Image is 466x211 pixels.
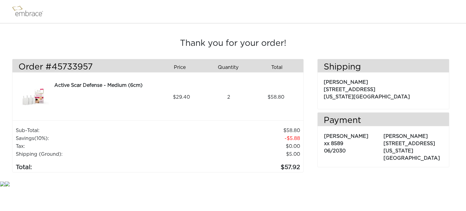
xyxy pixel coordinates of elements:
[218,64,238,71] span: Quantity
[255,62,303,73] div: Total
[318,116,449,126] h3: Payment
[15,158,172,172] td: Total:
[19,62,153,73] h3: Order #45733957
[11,4,50,19] img: logo.png
[173,94,190,101] span: 29.40
[324,148,346,153] span: 06/2030
[172,158,300,172] td: 57.92
[158,62,206,73] div: Price
[15,127,172,134] td: Sub-Total:
[15,134,172,142] td: Savings :
[324,134,368,139] span: [PERSON_NAME]
[12,39,454,49] h3: Thank you for your order!
[54,82,156,89] div: Active Scar Defense - Medium (6cm)
[172,150,300,158] td: $5.00
[19,82,49,113] img: 3dae449a-8dcd-11e7-960f-02e45ca4b85b.jpeg
[172,127,300,134] td: 58.80
[318,62,449,73] h3: Shipping
[34,136,48,141] span: (10%)
[383,130,443,162] p: [PERSON_NAME] [STREET_ADDRESS] [US_STATE][GEOGRAPHIC_DATA]
[268,94,284,101] span: 58.80
[15,150,172,158] td: Shipping (Ground):
[324,76,443,100] p: [PERSON_NAME] [STREET_ADDRESS] [US_STATE][GEOGRAPHIC_DATA]
[227,94,230,101] span: 2
[5,182,10,186] img: star.gif
[324,141,343,146] span: xx 8589
[15,142,172,150] td: Tax:
[172,134,300,142] td: 5.88
[172,142,300,150] td: 0.00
